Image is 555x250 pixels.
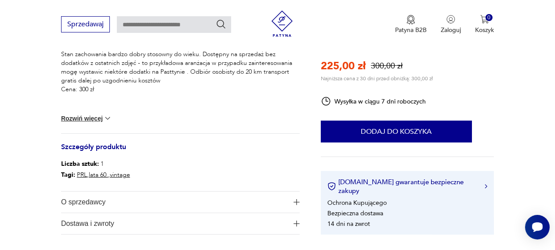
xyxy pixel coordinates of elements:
[294,221,300,227] img: Ikona plusa
[327,182,336,191] img: Ikona certyfikatu
[327,209,383,218] li: Bezpieczna dostawa
[441,26,461,34] p: Zaloguj
[269,11,295,37] img: Patyna - sklep z meblami i dekoracjami vintage
[485,184,487,189] img: Ikona strzałki w prawo
[61,159,130,170] p: 1
[61,32,300,94] p: Witam Mam do zaoferowania Stolik pod telewizor lata 60-te. Stan zachowania bardzo dobry stosowny ...
[486,14,493,21] div: 0
[395,15,427,34] a: Ikona medaluPatyna B2B
[475,15,494,34] button: 0Koszyk
[89,171,108,179] a: lata 60.
[475,26,494,34] p: Koszyk
[406,15,415,25] img: Ikona medalu
[61,192,288,213] span: O sprzedawcy
[525,215,550,239] iframe: Smartsupp widget button
[321,121,472,143] button: Dodaj do koszyka
[327,220,370,228] li: 14 dni na zwrot
[61,22,110,28] a: Sprzedawaj
[110,171,130,179] a: vintage
[321,96,426,107] div: Wysyłka w ciągu 7 dni roboczych
[446,15,455,24] img: Ikonka użytkownika
[321,75,433,82] p: Najniższa cena z 30 dni przed obniżką: 300,00 zł
[61,144,300,159] h3: Szczegóły produktu
[103,114,112,123] img: chevron down
[441,15,461,34] button: Zaloguj
[294,199,300,205] img: Ikona plusa
[61,213,288,234] span: Dostawa i zwroty
[61,160,99,168] b: Liczba sztuk:
[61,114,112,123] button: Rozwiń więcej
[395,26,427,34] p: Patyna B2B
[61,192,300,213] button: Ikona plusaO sprzedawcy
[77,171,87,179] a: PRL
[327,178,487,195] button: [DOMAIN_NAME] gwarantuje bezpieczne zakupy
[61,16,110,32] button: Sprzedawaj
[61,171,75,179] b: Tagi:
[61,170,130,181] p: , ,
[321,59,366,73] p: 225,00 zł
[216,19,226,29] button: Szukaj
[61,213,300,234] button: Ikona plusaDostawa i zwroty
[395,15,427,34] button: Patyna B2B
[327,199,387,207] li: Ochrona Kupującego
[371,61,403,71] p: 300,00 zł
[480,15,489,24] img: Ikona koszyka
